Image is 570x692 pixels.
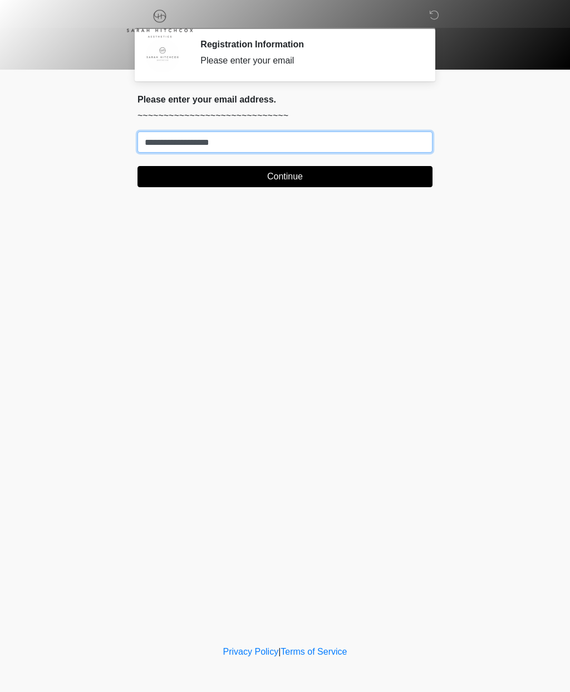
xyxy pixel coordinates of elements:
a: Privacy Policy [223,647,279,656]
img: Sarah Hitchcox Aesthetics Logo [126,8,193,38]
img: Agent Avatar [146,39,179,72]
h2: Please enter your email address. [137,94,433,105]
button: Continue [137,166,433,187]
p: ~~~~~~~~~~~~~~~~~~~~~~~~~~~~~ [137,109,433,123]
a: Terms of Service [281,647,347,656]
a: | [278,647,281,656]
div: Please enter your email [200,54,416,67]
